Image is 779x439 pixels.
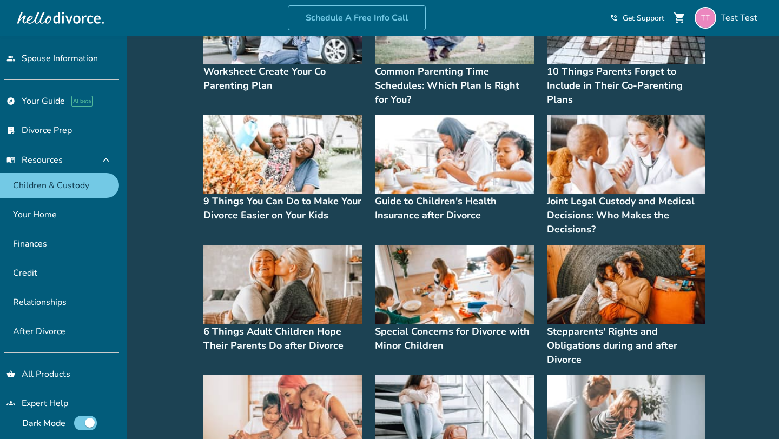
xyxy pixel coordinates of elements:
h4: Special Concerns for Divorce with Minor Children [375,324,533,352]
img: 6 Things Adult Children Hope Their Parents Do after Divorce [203,245,362,324]
span: expand_less [100,154,113,167]
h4: Joint Legal Custody and Medical Decisions: Who Makes the Decisions? [547,194,705,236]
span: phone_in_talk [610,14,618,22]
h4: Common Parenting Time Schedules: Which Plan Is Right for You? [375,64,533,107]
iframe: Chat Widget [725,387,779,439]
a: 6 Things Adult Children Hope Their Parents Do after Divorce6 Things Adult Children Hope Their Par... [203,245,362,352]
h4: 9 Things You Can Do to Make Your Divorce Easier on Your Kids [203,194,362,222]
span: menu_book [6,156,15,164]
img: Stepparents' Rights and Obligations during and after Divorce [547,245,705,324]
a: Special Concerns for Divorce with Minor ChildrenSpecial Concerns for Divorce with Minor Children [375,245,533,352]
span: people [6,54,15,63]
a: phone_in_talkGet Support [610,13,664,23]
h4: 10 Things Parents Forget to Include in Their Co-Parenting Plans [547,64,705,107]
span: list_alt_check [6,126,15,135]
span: explore [6,97,15,105]
h4: 6 Things Adult Children Hope Their Parents Do after Divorce [203,324,362,352]
a: Guide to Children's Health Insurance after DivorceGuide to Children's Health Insurance after Divorce [375,115,533,223]
span: Dark Mode [22,417,65,429]
a: 9 Things You Can Do to Make Your Divorce Easier on Your Kids9 Things You Can Do to Make Your Divo... [203,115,362,223]
a: Joint Legal Custody and Medical Decisions: Who Makes the Decisions?Joint Legal Custody and Medica... [547,115,705,237]
h4: Guide to Children's Health Insurance after Divorce [375,194,533,222]
span: shopping_cart [673,11,686,24]
img: Special Concerns for Divorce with Minor Children [375,245,533,324]
a: Schedule A Free Info Call [288,5,426,30]
span: Test Test [721,12,762,24]
span: Get Support [623,13,664,23]
img: Guide to Children's Health Insurance after Divorce [375,115,533,195]
a: Stepparents' Rights and Obligations during and after DivorceStepparents' Rights and Obligations d... [547,245,705,367]
span: groups [6,399,15,408]
h4: Stepparents' Rights and Obligations during and after Divorce [547,324,705,367]
img: 9 Things You Can Do to Make Your Divorce Easier on Your Kids [203,115,362,195]
span: shopping_basket [6,370,15,378]
img: cahodix615@noidem.com [695,7,716,29]
span: Resources [6,154,63,166]
img: Joint Legal Custody and Medical Decisions: Who Makes the Decisions? [547,115,705,195]
h4: Worksheet: Create Your Co Parenting Plan [203,64,362,92]
span: AI beta [71,96,93,107]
